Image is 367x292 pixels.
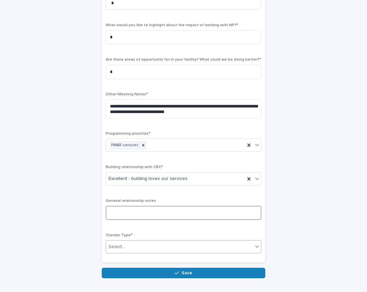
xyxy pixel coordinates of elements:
[106,92,148,96] span: Other Meeting Notes
[106,58,261,62] span: Are there areas of opportunity for in your facility? What could we be doing better?
[106,199,156,203] span: General relationship notes
[106,233,132,237] span: Checkin Type
[182,271,192,275] span: Save
[109,243,125,250] div: Select...
[109,175,187,182] span: Excellent - building loves our services
[109,141,140,150] div: PM&R services
[106,23,238,27] span: What would you like to highlight about the impact of working with NP?
[106,165,163,169] span: Building relationship with CRC
[102,268,265,278] button: Save
[106,132,150,136] span: Programming priorities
